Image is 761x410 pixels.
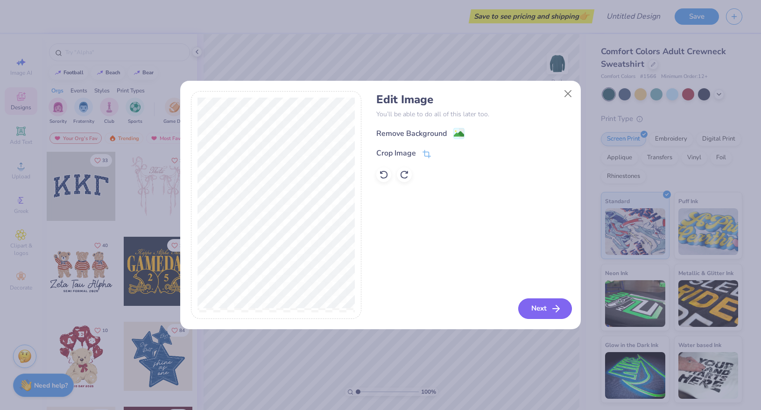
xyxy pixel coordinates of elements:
button: Close [559,85,577,102]
button: Next [518,298,572,319]
div: Remove Background [376,128,447,139]
p: You’ll be able to do all of this later too. [376,109,570,119]
h4: Edit Image [376,93,570,106]
div: Crop Image [376,148,416,159]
